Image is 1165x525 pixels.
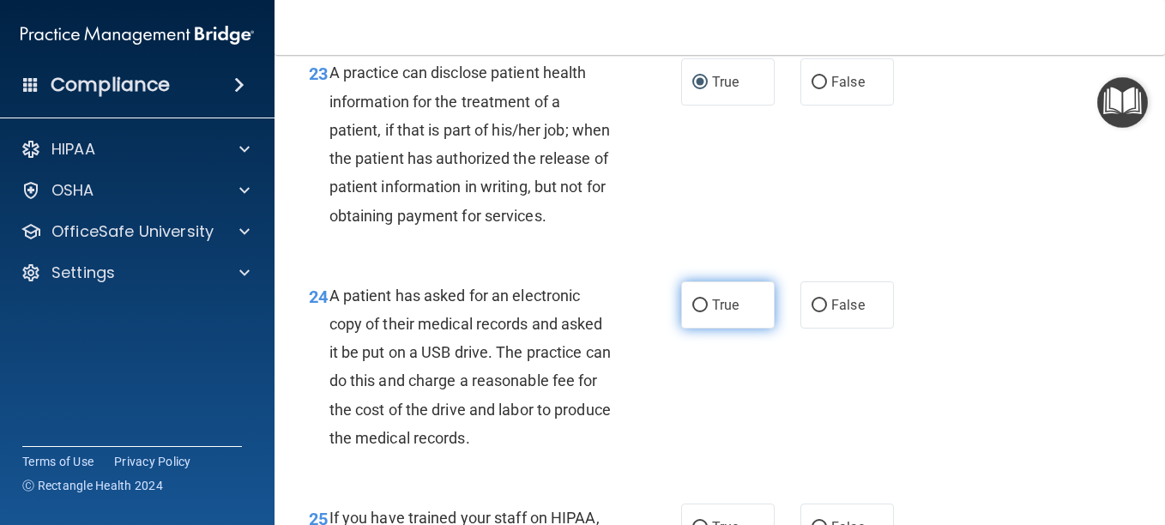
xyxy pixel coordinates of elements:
[51,180,94,201] p: OSHA
[114,453,191,470] a: Privacy Policy
[692,76,708,89] input: True
[309,63,328,84] span: 23
[692,299,708,312] input: True
[22,453,94,470] a: Terms of Use
[21,18,254,52] img: PMB logo
[22,477,163,494] span: Ⓒ Rectangle Health 2024
[712,297,739,313] span: True
[812,76,827,89] input: False
[51,139,95,160] p: HIPAA
[51,262,115,283] p: Settings
[868,403,1144,472] iframe: Drift Widget Chat Controller
[21,180,250,201] a: OSHA
[309,287,328,307] span: 24
[21,262,250,283] a: Settings
[51,221,214,242] p: OfficeSafe University
[1097,77,1148,128] button: Open Resource Center
[812,299,827,312] input: False
[21,221,250,242] a: OfficeSafe University
[329,63,611,224] span: A practice can disclose patient health information for the treatment of a patient, if that is par...
[712,74,739,90] span: True
[831,297,865,313] span: False
[831,74,865,90] span: False
[21,139,250,160] a: HIPAA
[329,287,611,447] span: A patient has asked for an electronic copy of their medical records and asked it be put on a USB ...
[51,73,170,97] h4: Compliance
